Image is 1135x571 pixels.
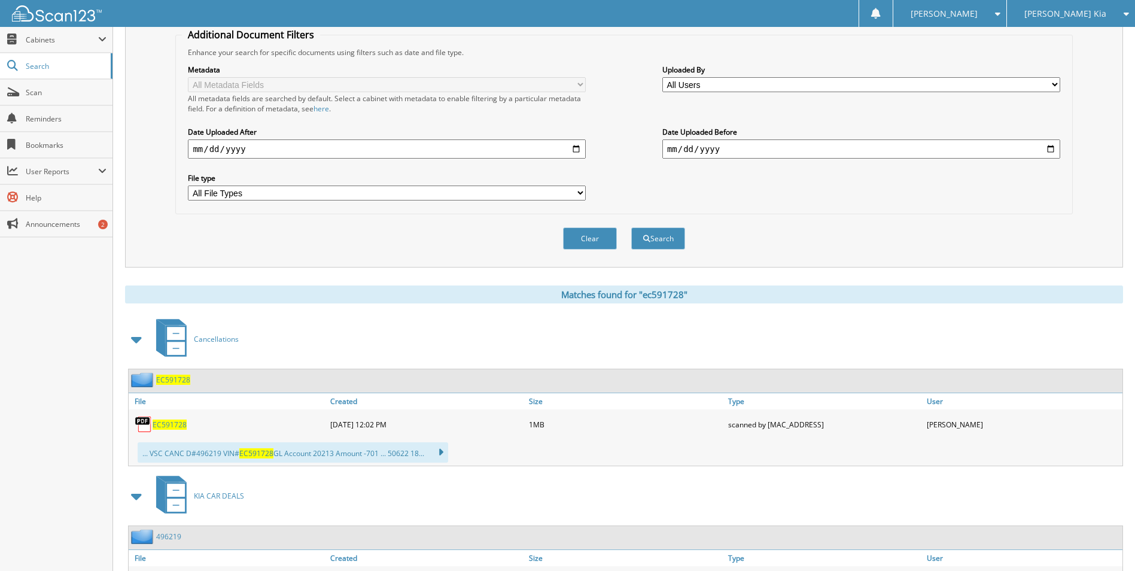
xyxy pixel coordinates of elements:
span: Reminders [26,114,106,124]
a: Size [526,550,725,566]
div: Enhance your search for specific documents using filters such as date and file type. [182,47,1066,57]
div: All metadata fields are searched by default. Select a cabinet with metadata to enable filtering b... [188,93,586,114]
button: Clear [563,227,617,250]
span: Bookmarks [26,140,106,150]
span: Search [26,61,105,71]
div: [DATE] 12:02 PM [327,412,526,436]
div: 1MB [526,412,725,436]
div: [PERSON_NAME] [924,412,1122,436]
a: Size [526,393,725,409]
a: File [129,393,327,409]
input: start [188,139,586,159]
a: Created [327,393,526,409]
label: Date Uploaded Before [662,127,1060,137]
a: Type [725,393,924,409]
span: Announcements [26,219,106,229]
label: Date Uploaded After [188,127,586,137]
input: end [662,139,1060,159]
label: File type [188,173,586,183]
span: Cancellations [194,334,239,344]
div: scanned by [MAC_ADDRESS] [725,412,924,436]
a: Cancellations [149,315,239,363]
span: Cabinets [26,35,98,45]
div: ... VSC CANC D#496219 VIN# GL Account 20213 Amount -701 ... 50622 18... [138,442,448,463]
span: Scan [26,87,106,98]
legend: Additional Document Filters [182,28,320,41]
a: User [924,550,1122,566]
a: Created [327,550,526,566]
div: 2 [98,220,108,229]
span: [PERSON_NAME] Kia [1024,10,1106,17]
span: EC591728 [239,448,273,458]
img: folder2.png [131,372,156,387]
span: User Reports [26,166,98,177]
a: EC591728 [153,420,187,430]
a: User [924,393,1122,409]
a: Type [725,550,924,566]
a: EC591728 [156,375,190,385]
a: File [129,550,327,566]
label: Metadata [188,65,586,75]
a: KIA CAR DEALS [149,472,244,520]
button: Search [631,227,685,250]
img: folder2.png [131,529,156,544]
a: 496219 [156,531,181,542]
div: Matches found for "ec591728" [125,285,1123,303]
img: PDF.png [135,415,153,433]
span: [PERSON_NAME] [911,10,978,17]
span: Help [26,193,106,203]
label: Uploaded By [662,65,1060,75]
a: here [314,104,329,114]
span: KIA CAR DEALS [194,491,244,501]
img: scan123-logo-white.svg [12,5,102,22]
